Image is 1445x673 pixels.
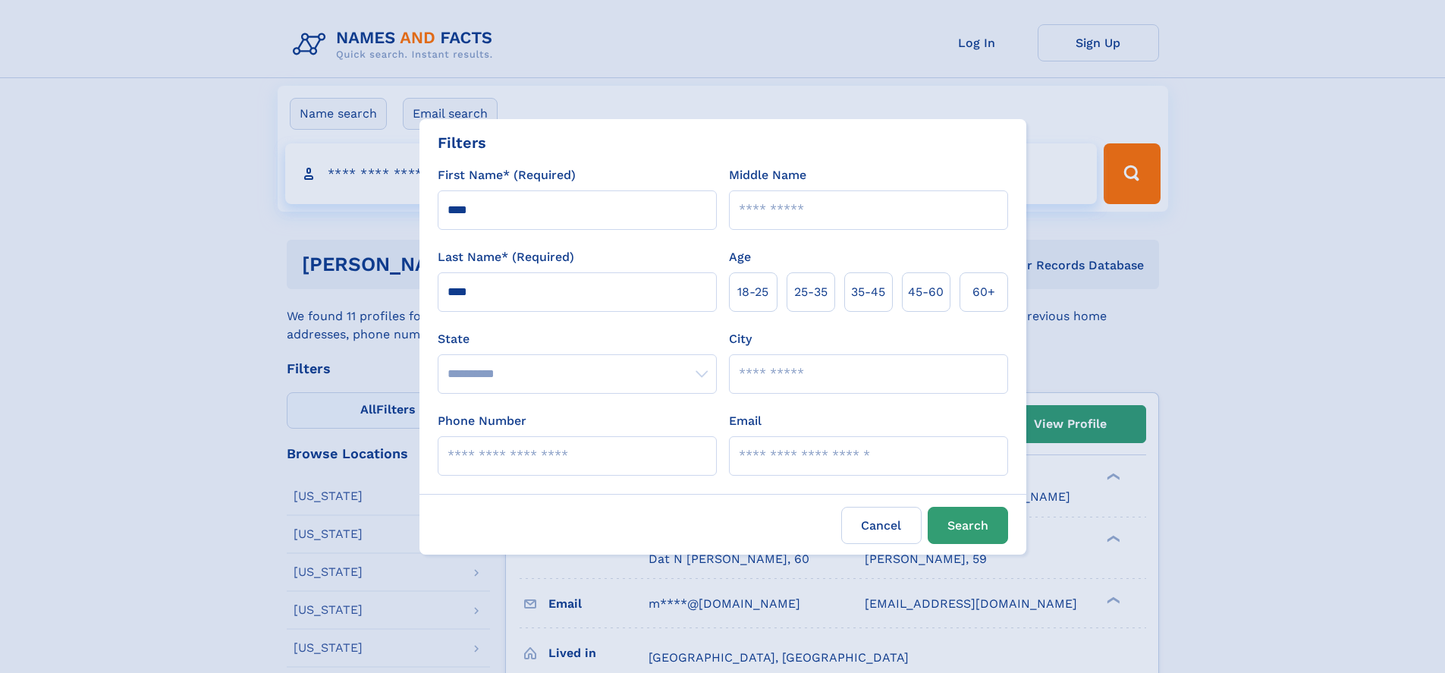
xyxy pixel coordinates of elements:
[729,330,752,348] label: City
[438,131,486,154] div: Filters
[794,283,828,301] span: 25‑35
[438,330,717,348] label: State
[928,507,1008,544] button: Search
[729,412,762,430] label: Email
[729,166,806,184] label: Middle Name
[438,248,574,266] label: Last Name* (Required)
[972,283,995,301] span: 60+
[737,283,768,301] span: 18‑25
[438,166,576,184] label: First Name* (Required)
[729,248,751,266] label: Age
[908,283,944,301] span: 45‑60
[841,507,922,544] label: Cancel
[438,412,526,430] label: Phone Number
[851,283,885,301] span: 35‑45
